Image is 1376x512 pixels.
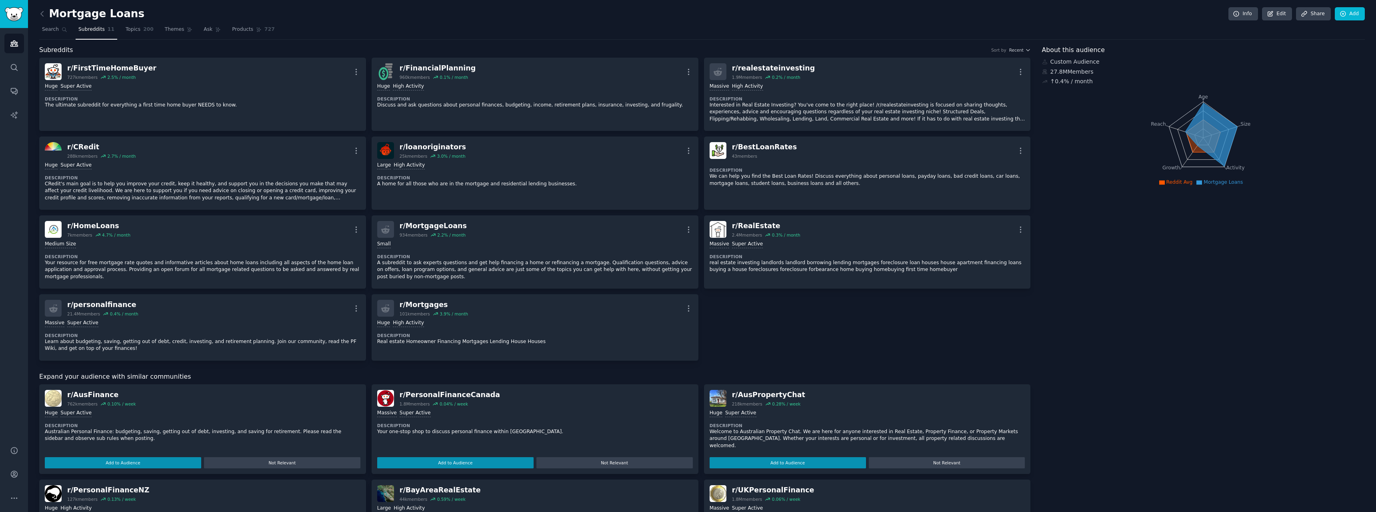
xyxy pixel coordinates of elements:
div: Super Active [725,410,756,417]
p: Your resource for free mortgage rate quotes and informative articles about home loans including a... [45,259,360,281]
a: Edit [1262,7,1292,21]
dt: Description [377,423,693,428]
div: Super Active [60,162,92,169]
a: HomeLoansr/HomeLoans7kmembers4.7% / monthMedium SizeDescriptionYour resource for free mortgage ra... [39,215,366,289]
span: Topics [126,26,140,33]
span: Subreddits [78,26,105,33]
p: Your one-stop shop to discuss personal finance within [GEOGRAPHIC_DATA]. [377,428,693,436]
button: Recent [1009,47,1031,53]
tspan: Reach [1151,121,1166,126]
div: Large [377,162,391,169]
img: CRedit [45,142,62,159]
p: Australian Personal Finance: budgeting, saving, getting out of debt, investing, and saving for re... [45,428,360,442]
div: 2.4M members [732,232,762,238]
div: r/ Mortgages [400,300,468,310]
p: A home for all those who are in the mortgage and residential lending businesses. [377,181,693,188]
div: 1.9M members [732,74,762,80]
span: Ask [204,26,212,33]
div: 3.9 % / month [440,311,468,317]
div: Massive [377,410,397,417]
a: Add [1335,7,1365,21]
div: 0.04 % / week [440,401,468,407]
p: The ultimate subreddit for everything a first time home buyer NEEDS to know. [45,102,360,109]
dt: Description [710,167,1025,173]
div: 218k members [732,401,762,407]
div: 1.8M members [732,496,762,502]
div: 44k members [400,496,427,502]
div: r/ BestLoanRates [732,142,797,152]
p: real estate investing landlords landlord borrowing lending mortgages foreclosure loan houses hous... [710,259,1025,273]
img: PersonalFinanceCanada [377,390,394,407]
div: Super Active [60,83,92,90]
div: 43 members [732,153,757,159]
dt: Description [710,254,1025,259]
a: Search [39,23,70,40]
div: 0.13 % / week [107,496,136,502]
img: GummySearch logo [5,7,23,21]
div: 7k members [67,232,92,238]
div: Huge [45,410,58,417]
img: AusFinance [45,390,62,407]
div: 727k members [67,74,98,80]
img: UKPersonalFinance [710,485,726,502]
tspan: Activity [1226,165,1244,171]
a: FinancialPlanningr/FinancialPlanning960kmembers0.1% / monthHugeHigh ActivityDescriptionDiscuss an... [372,58,698,131]
div: High Activity [394,162,425,169]
p: Real estate Homeowner Financing Mortgages Lending House Houses [377,338,693,345]
img: FinancialPlanning [377,63,394,80]
div: r/ HomeLoans [67,221,130,231]
div: r/ FirstTimeHomeBuyer [67,63,156,73]
div: 21.4M members [67,311,100,317]
div: 0.4 % / month [110,311,138,317]
a: Topics200 [123,23,156,40]
a: Ask [201,23,224,40]
div: Massive [45,319,64,327]
span: Mortgage Loans [1204,179,1243,185]
img: BayAreaRealEstate [377,485,394,502]
div: 762k members [67,401,98,407]
a: CReditr/CRedit288kmembers2.7% / monthHugeSuper ActiveDescriptionCRedit's main goal is to help you... [39,137,366,210]
dt: Description [45,175,360,181]
dt: Description [45,96,360,102]
div: Super Active [732,241,763,248]
a: BestLoanRatesr/BestLoanRates43membersDescriptionWe can help you find the Best Loan Rates! Discuss... [704,137,1031,210]
div: Massive [710,241,729,248]
img: FirstTimeHomeBuyer [45,63,62,80]
button: Not Relevant [204,457,360,468]
a: r/realestateinvesting1.9Mmembers0.2% / monthMassiveHigh ActivityDescriptionInterested in Real Est... [704,58,1031,131]
p: Interested in Real Estate Investing? You've come to the right place! /r/realestateinvesting is fo... [710,102,1025,123]
a: r/MortgageLoans934members2.2% / monthSmallDescriptionA subreddit to ask experts questions and get... [372,215,698,289]
div: Huge [710,410,722,417]
div: r/ loanoriginators [400,142,466,152]
div: r/ BayAreaRealEstate [400,485,481,495]
div: 101k members [400,311,430,317]
div: r/ AusFinance [67,390,136,400]
span: About this audience [1042,45,1105,55]
div: r/ personalfinance [67,300,138,310]
h2: Mortgage Loans [39,8,144,20]
span: Recent [1009,47,1024,53]
div: 0.28 % / week [772,401,800,407]
span: 11 [108,26,114,33]
a: Themes [162,23,196,40]
a: RealEstater/RealEstate2.4Mmembers0.3% / monthMassiveSuper ActiveDescriptionreal estate investing ... [704,215,1031,289]
span: Themes [165,26,184,33]
span: Search [42,26,59,33]
div: ↑ 0.4 % / month [1050,77,1093,86]
p: Discuss and ask questions about personal finances, budgeting, income, retirement plans, insurance... [377,102,693,109]
dt: Description [710,96,1025,102]
div: 934 members [400,232,428,238]
div: 25k members [400,153,427,159]
p: Learn about budgeting, saving, getting out of debt, credit, investing, and retirement planning. J... [45,338,360,352]
div: Super Active [67,319,98,327]
span: Products [232,26,253,33]
div: Huge [45,162,58,169]
div: r/ AusPropertyChat [732,390,805,400]
a: r/Mortgages101kmembers3.9% / monthHugeHigh ActivityDescriptionReal estate Homeowner Financing Mor... [372,294,698,361]
div: Huge [377,319,390,327]
dt: Description [377,333,693,338]
p: CRedit's main goal is to help you improve your credit, keep it healthy, and support you in the de... [45,181,360,202]
div: Super Active [60,410,92,417]
button: Not Relevant [869,457,1025,468]
tspan: Size [1240,121,1250,126]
